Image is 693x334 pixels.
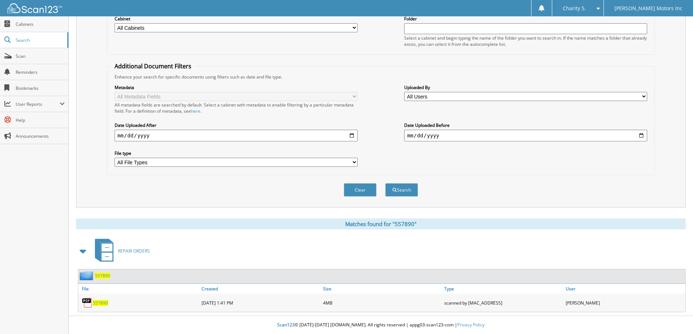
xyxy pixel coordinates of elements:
span: Charity S. [563,6,586,11]
label: File type [115,150,358,156]
label: Folder [404,16,647,22]
a: User [564,284,685,294]
img: scan123-logo-white.svg [7,3,62,13]
img: PDF.png [82,297,93,308]
input: end [404,130,647,141]
span: Search [16,37,64,43]
a: Size [321,284,443,294]
span: Help [16,117,65,123]
div: © [DATE]-[DATE] [DOMAIN_NAME]. All rights reserved | appg03-scan123-com | [69,316,693,334]
label: Date Uploaded Before [404,122,647,128]
span: Scan123 [277,322,295,328]
div: Enhance your search for specific documents using filters such as date and file type. [111,74,651,80]
a: Created [200,284,321,294]
span: Announcements [16,133,65,139]
img: folder2.png [80,271,95,280]
button: Search [385,183,418,197]
input: start [115,130,358,141]
iframe: Chat Widget [657,299,693,334]
a: File [78,284,200,294]
span: User Reports [16,101,60,107]
legend: Additional Document Filters [111,62,195,70]
div: Matches found for "557890" [76,218,686,229]
label: Date Uploaded After [115,122,358,128]
a: Type [442,284,564,294]
span: [PERSON_NAME] Motors Inc [614,6,682,11]
span: Scan [16,53,65,59]
a: 557890 [93,300,108,306]
a: REPAIR ORDERS [91,237,150,265]
span: REPAIR ORDERS [118,248,150,254]
span: Cabinets [16,21,65,27]
div: scanned by [MAC_ADDRESS] [442,295,564,310]
span: Bookmarks [16,85,65,91]
a: 557890 [95,273,110,279]
a: here [191,108,200,114]
div: All metadata fields are searched by default. Select a cabinet with metadata to enable filtering b... [115,102,358,114]
label: Metadata [115,84,358,90]
span: Reminders [16,69,65,75]
button: Clear [344,183,377,197]
a: Privacy Policy [457,322,485,328]
label: Uploaded By [404,84,647,90]
label: Cabinet [115,16,358,22]
div: [DATE] 1:41 PM [200,295,321,310]
div: [PERSON_NAME] [564,295,685,310]
div: Select a cabinet and begin typing the name of the folder you want to search in. If the name match... [404,35,647,47]
div: 4MB [321,295,443,310]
